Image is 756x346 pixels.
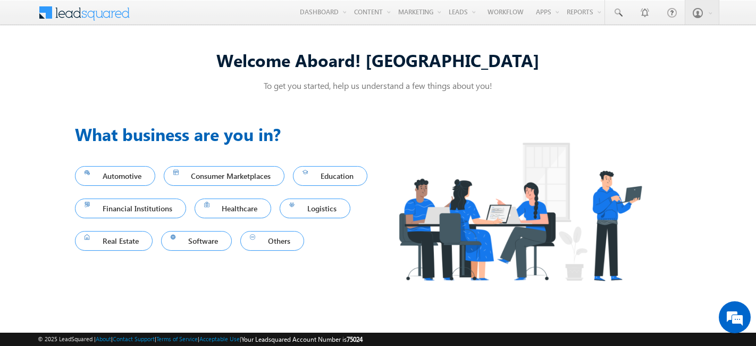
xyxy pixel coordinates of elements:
[85,201,177,216] span: Financial Institutions
[303,169,358,183] span: Education
[173,169,275,183] span: Consumer Marketplaces
[75,121,378,147] h3: What business are you in?
[204,201,262,216] span: Healthcare
[75,48,681,71] div: Welcome Aboard! [GEOGRAPHIC_DATA]
[171,234,223,248] span: Software
[289,201,341,216] span: Logistics
[199,335,240,342] a: Acceptable Use
[85,169,146,183] span: Automotive
[38,334,363,344] span: © 2025 LeadSquared | | | | |
[347,335,363,343] span: 75024
[113,335,155,342] a: Contact Support
[85,234,143,248] span: Real Estate
[156,335,198,342] a: Terms of Service
[378,121,662,302] img: Industry.png
[250,234,295,248] span: Others
[96,335,111,342] a: About
[241,335,363,343] span: Your Leadsquared Account Number is
[75,80,681,91] p: To get you started, help us understand a few things about you!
